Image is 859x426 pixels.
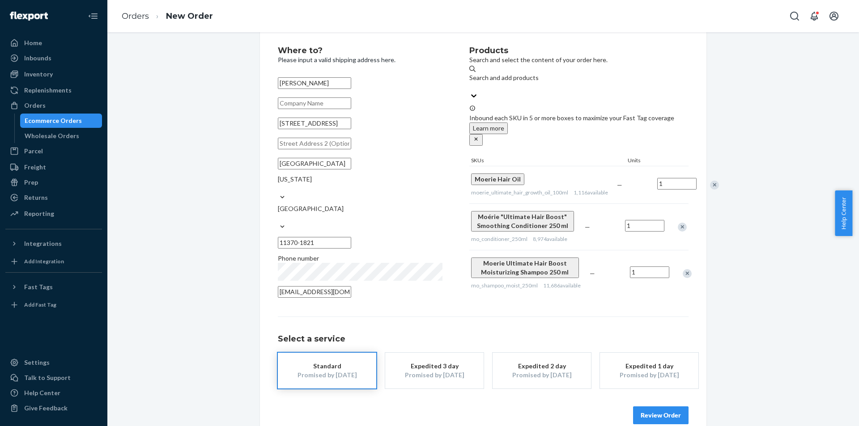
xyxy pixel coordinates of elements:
[835,190,852,236] button: Help Center
[24,283,53,291] div: Fast Tags
[475,175,521,183] span: Moerie Hair Oil
[24,209,54,218] div: Reporting
[617,181,622,189] span: —
[477,213,568,229] span: Moérie "Ultimate Hair Boost" Smoothing Conditioner 250 ml
[469,55,689,64] p: Search and select the content of your order here.
[506,371,578,380] div: Promised by [DATE]
[5,401,102,415] button: Give Feedback
[805,7,823,25] button: Open notifications
[5,51,102,65] a: Inbounds
[471,173,524,185] button: Moerie Hair Oil
[278,138,351,149] input: Street Address 2 (Optional)
[574,189,608,196] span: 1,116 available
[278,286,351,298] input: Email (Only Required for International)
[585,223,590,231] span: —
[786,7,804,25] button: Open Search Box
[5,355,102,370] a: Settings
[506,362,578,371] div: Expedited 2 day
[481,259,569,276] span: Moerie Ultimate Hair Boost Moisturizing Shampoo 250 ml
[115,3,220,30] ol: breadcrumbs
[278,213,279,222] input: [GEOGRAPHIC_DATA]
[5,36,102,50] a: Home
[24,147,43,156] div: Parcel
[278,175,442,184] div: [US_STATE]
[278,335,689,344] h1: Select a service
[657,178,697,190] input: Quantity
[5,160,102,174] a: Freight
[471,257,579,278] button: Moerie Ultimate Hair Boost Moisturizing Shampoo 250 ml
[471,236,527,242] span: mo_conditioner_250ml
[5,175,102,190] a: Prep
[533,236,567,242] span: 8,974 available
[24,178,38,187] div: Prep
[399,371,470,380] div: Promised by [DATE]
[278,353,376,388] button: StandardPromised by [DATE]
[469,105,689,146] div: Inbound each SKU in 5 or more boxes to maximize your Fast Tag coverage
[24,239,62,248] div: Integrations
[469,82,470,91] input: Search and add products
[122,11,149,21] a: Orders
[24,54,51,63] div: Inbounds
[5,254,102,269] a: Add Integration
[613,371,685,380] div: Promised by [DATE]
[5,386,102,400] a: Help Center
[678,223,687,232] div: Remove Item
[24,358,50,367] div: Settings
[166,11,213,21] a: New Order
[5,371,102,385] a: Talk to Support
[20,129,102,143] a: Wholesale Orders
[471,211,574,232] button: Moérie "Ultimate Hair Boost" Smoothing Conditioner 250 ml
[291,362,363,371] div: Standard
[600,353,698,388] button: Expedited 1 dayPromised by [DATE]
[469,46,689,55] h2: Products
[471,282,538,289] span: mo_shampoo_moist_250ml
[630,266,669,278] input: Quantity
[5,83,102,97] a: Replenishments
[543,282,581,289] span: 11,686 available
[24,388,60,397] div: Help Center
[493,353,591,388] button: Expedited 2 dayPromised by [DATE]
[278,118,351,129] input: Street Address
[24,404,68,413] div: Give Feedback
[10,12,48,21] img: Flexport logo
[291,371,363,380] div: Promised by [DATE]
[278,204,442,213] div: [GEOGRAPHIC_DATA]
[5,298,102,312] a: Add Fast Tag
[613,362,685,371] div: Expedited 1 day
[278,184,279,193] input: [US_STATE]
[5,144,102,158] a: Parcel
[24,163,46,172] div: Freight
[24,86,72,95] div: Replenishments
[278,46,442,55] h2: Where to?
[24,101,46,110] div: Orders
[24,373,71,382] div: Talk to Support
[278,158,351,169] input: City
[5,67,102,81] a: Inventory
[625,220,664,232] input: Quantity
[278,55,442,64] p: Please input a valid shipping address here.
[385,353,484,388] button: Expedited 3 dayPromised by [DATE]
[469,122,508,134] button: Learn more
[24,38,42,47] div: Home
[469,156,626,166] div: SKUs
[469,73,689,82] div: Search and add products
[24,257,64,265] div: Add Integration
[278,254,319,262] span: Phone number
[20,114,102,128] a: Ecommerce Orders
[683,269,692,278] div: Remove Item
[24,301,56,308] div: Add Fast Tag
[626,156,666,166] div: Units
[710,181,719,190] div: Remove Item
[399,362,470,371] div: Expedited 3 day
[469,134,483,146] button: close
[84,7,102,25] button: Close Navigation
[5,280,102,294] button: Fast Tags
[825,7,843,25] button: Open account menu
[633,406,689,424] button: Review Order
[24,70,53,79] div: Inventory
[5,98,102,113] a: Orders
[278,97,351,109] input: Company Name
[25,116,82,125] div: Ecommerce Orders
[24,193,48,202] div: Returns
